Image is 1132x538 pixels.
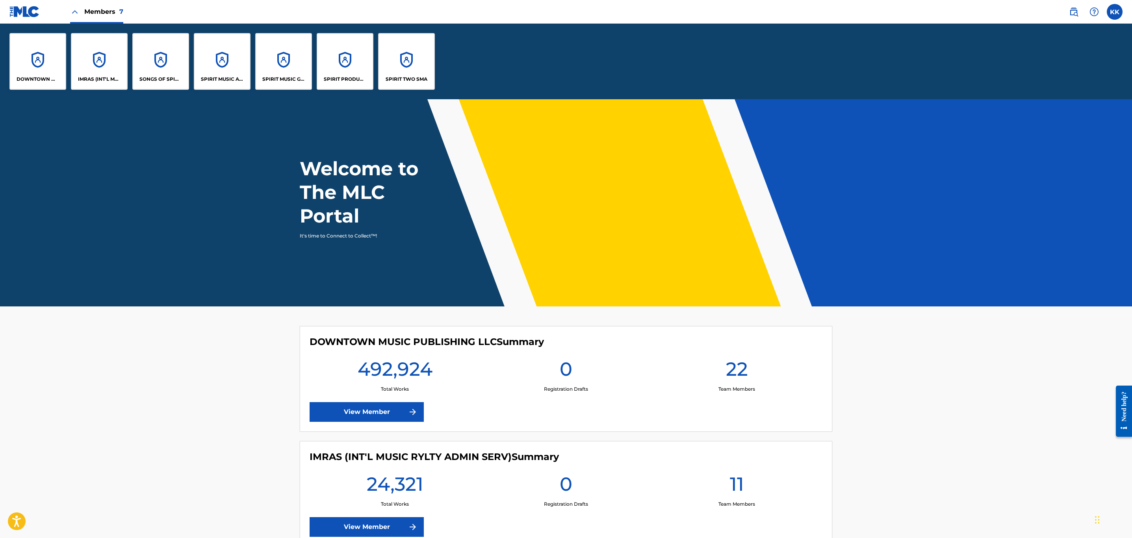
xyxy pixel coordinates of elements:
[9,33,66,90] a: AccountsDOWNTOWN MUSIC PUBLISHING LLC
[84,7,123,16] span: Members
[408,407,418,417] img: f7272a7cc735f4ea7f67.svg
[726,357,748,386] h1: 22
[1089,7,1099,17] img: help
[1095,508,1100,532] div: Drag
[78,76,121,83] p: IMRAS (INT'L MUSIC RYLTY ADMIN SERV)
[119,8,123,15] span: 7
[324,76,367,83] p: SPIRIT PRODUCTION MUSIC
[201,76,244,83] p: SPIRIT MUSIC ALPHA
[70,7,80,17] img: Close
[560,357,572,386] h1: 0
[255,33,312,90] a: AccountsSPIRIT MUSIC GROUP
[358,357,432,386] h1: 492,924
[300,232,436,239] p: It's time to Connect to Collect™!
[718,501,755,508] p: Team Members
[132,33,189,90] a: AccountsSONGS OF SPIRIT
[9,6,40,17] img: MLC Logo
[1093,500,1132,538] iframe: Chat Widget
[1110,379,1132,443] iframe: Resource Center
[381,386,409,393] p: Total Works
[730,472,744,501] h1: 11
[262,76,305,83] p: SPIRIT MUSIC GROUP
[378,33,435,90] a: AccountsSPIRIT TWO SMA
[1066,4,1082,20] a: Public Search
[310,336,544,348] h4: DOWNTOWN MUSIC PUBLISHING LLC
[310,451,559,463] h4: IMRAS (INT'L MUSIC RYLTY ADMIN SERV)
[381,501,409,508] p: Total Works
[560,472,572,501] h1: 0
[386,76,427,83] p: SPIRIT TWO SMA
[408,522,418,532] img: f7272a7cc735f4ea7f67.svg
[1086,4,1102,20] div: Help
[194,33,251,90] a: AccountsSPIRIT MUSIC ALPHA
[317,33,373,90] a: AccountsSPIRIT PRODUCTION MUSIC
[367,472,423,501] h1: 24,321
[310,402,424,422] a: View Member
[300,157,447,228] h1: Welcome to The MLC Portal
[718,386,755,393] p: Team Members
[1069,7,1078,17] img: search
[544,386,588,393] p: Registration Drafts
[71,33,128,90] a: AccountsIMRAS (INT'L MUSIC RYLTY ADMIN SERV)
[1107,4,1123,20] div: User Menu
[17,76,59,83] p: DOWNTOWN MUSIC PUBLISHING LLC
[544,501,588,508] p: Registration Drafts
[139,76,182,83] p: SONGS OF SPIRIT
[310,517,424,537] a: View Member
